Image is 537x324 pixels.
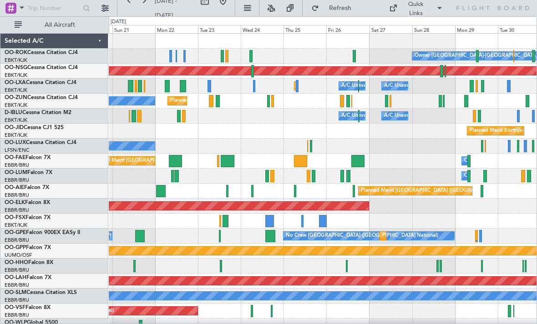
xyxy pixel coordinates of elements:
[5,297,29,304] a: EBBR/BRU
[361,184,504,198] div: Planned Maint [GEOGRAPHIC_DATA] ([GEOGRAPHIC_DATA])
[5,50,78,55] a: OO-ROKCessna Citation CJ4
[341,109,511,123] div: A/C Unavailable [GEOGRAPHIC_DATA] ([GEOGRAPHIC_DATA] National)
[5,50,27,55] span: OO-ROK
[5,260,53,265] a: OO-HHOFalcon 8X
[111,18,126,26] div: [DATE]
[5,215,25,220] span: OO-FSX
[5,305,25,310] span: OO-VSF
[5,162,29,169] a: EBBR/BRU
[5,65,27,70] span: OO-NSG
[464,154,526,168] div: Owner Melsbroek Air Base
[5,170,52,175] a: OO-LUMFalcon 7X
[112,25,155,33] div: Sun 21
[5,230,26,235] span: OO-GPE
[5,80,76,85] a: OO-LXACessna Citation CJ4
[286,229,438,243] div: No Crew [GEOGRAPHIC_DATA] ([GEOGRAPHIC_DATA] National)
[5,275,26,280] span: OO-LAH
[384,79,422,93] div: A/C Unavailable
[5,275,51,280] a: OO-LAHFalcon 7X
[5,312,29,319] a: EBBR/BRU
[5,95,27,100] span: OO-ZUN
[385,1,447,15] button: Quick Links
[455,25,498,33] div: Mon 29
[370,25,412,33] div: Sat 27
[5,177,29,184] a: EBBR/BRU
[5,230,80,235] a: OO-GPEFalcon 900EX EASy II
[5,102,27,109] a: EBKT/KJK
[341,79,511,93] div: A/C Unavailable [GEOGRAPHIC_DATA] ([GEOGRAPHIC_DATA] National)
[5,252,32,259] a: UUMO/OSF
[412,25,455,33] div: Sun 28
[5,282,29,289] a: EBBR/BRU
[5,185,24,190] span: OO-AIE
[5,117,27,124] a: EBKT/KJK
[24,22,96,28] span: All Aircraft
[155,25,198,33] div: Mon 22
[5,147,30,154] a: LFSN/ENC
[5,215,51,220] a: OO-FSXFalcon 7X
[5,155,51,160] a: OO-FAEFalcon 7X
[5,200,50,205] a: OO-ELKFalcon 8X
[326,25,369,33] div: Fri 26
[5,260,28,265] span: OO-HHO
[28,1,80,15] input: Trip Number
[5,95,78,100] a: OO-ZUNCessna Citation CJ4
[5,290,77,295] a: OO-SLMCessna Citation XLS
[5,290,26,295] span: OO-SLM
[5,125,64,130] a: OO-JIDCessna CJ1 525
[5,140,26,145] span: OO-LUX
[5,207,29,214] a: EBBR/BRU
[5,245,26,250] span: OO-GPP
[5,200,25,205] span: OO-ELK
[307,1,362,15] button: Refresh
[5,132,27,139] a: EBKT/KJK
[5,170,27,175] span: OO-LUM
[10,18,99,32] button: All Aircraft
[5,87,27,94] a: EBKT/KJK
[170,94,276,108] div: Planned Maint Kortrijk-[GEOGRAPHIC_DATA]
[241,25,284,33] div: Wed 24
[5,125,24,130] span: OO-JID
[5,267,29,274] a: EBBR/BRU
[5,185,49,190] a: OO-AIEFalcon 7X
[5,305,51,310] a: OO-VSFFalcon 8X
[5,57,27,64] a: EBKT/KJK
[384,109,529,123] div: A/C Unavailable [GEOGRAPHIC_DATA]-[GEOGRAPHIC_DATA]
[5,192,29,199] a: EBBR/BRU
[5,140,76,145] a: OO-LUXCessna Citation CJ4
[5,110,22,115] span: D-IBLU
[5,222,27,229] a: EBKT/KJK
[5,80,26,85] span: OO-LXA
[5,245,51,250] a: OO-GPPFalcon 7X
[5,72,27,79] a: EBKT/KJK
[321,5,359,11] span: Refresh
[5,65,78,70] a: OO-NSGCessna Citation CJ4
[198,25,241,33] div: Tue 23
[284,25,326,33] div: Thu 25
[5,237,29,244] a: EBBR/BRU
[464,169,526,183] div: Owner Melsbroek Air Base
[5,110,71,115] a: D-IBLUCessna Citation M2
[5,155,25,160] span: OO-FAE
